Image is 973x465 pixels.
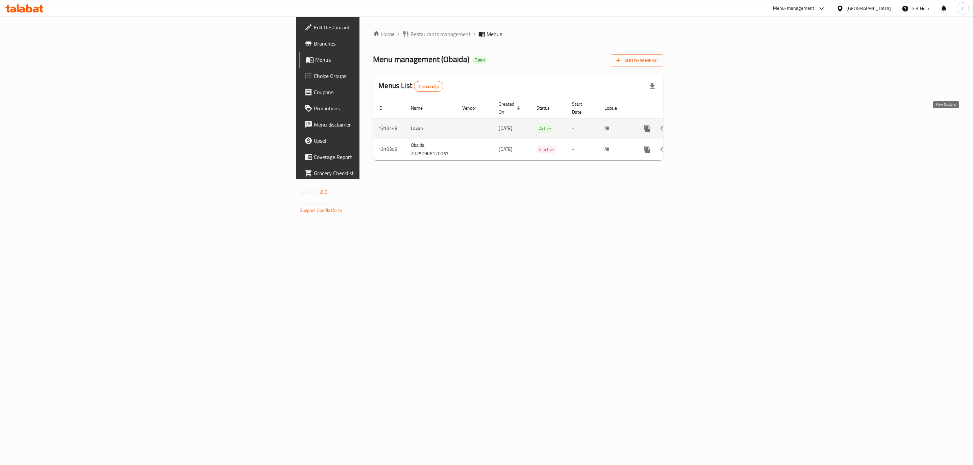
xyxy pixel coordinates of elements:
[314,72,453,80] span: Choice Groups
[567,139,599,160] td: -
[314,120,453,129] span: Menu disclaimer
[473,30,476,38] li: /
[299,133,459,149] a: Upsell
[499,124,513,133] span: [DATE]
[299,84,459,100] a: Coupons
[314,104,453,112] span: Promotions
[962,5,963,12] span: l
[472,56,488,64] div: Open
[299,35,459,52] a: Branches
[314,169,453,177] span: Grocery Checklist
[314,153,453,161] span: Coverage Report
[299,52,459,68] a: Menus
[639,141,655,158] button: more
[567,118,599,139] td: -
[299,165,459,181] a: Grocery Checklist
[299,116,459,133] a: Menu disclaimer
[611,54,663,67] button: Add New Menu
[314,39,453,48] span: Branches
[773,4,815,12] div: Menu-management
[300,188,316,196] span: Version:
[373,30,663,38] nav: breadcrumb
[639,120,655,137] button: more
[314,88,453,96] span: Coupons
[414,83,443,90] span: 2 record(s)
[499,100,523,116] span: Created On
[644,78,660,94] div: Export file
[299,19,459,35] a: Edit Restaurant
[537,146,557,154] span: Inactive
[378,81,443,92] h2: Menus List
[599,139,634,160] td: All
[314,137,453,145] span: Upsell
[299,68,459,84] a: Choice Groups
[315,56,453,64] span: Menus
[414,81,443,92] div: Total records count
[299,149,459,165] a: Coverage Report
[373,98,709,160] table: enhanced table
[537,125,554,133] span: Active
[655,120,672,137] button: Change Status
[655,141,672,158] button: Change Status
[487,30,502,38] span: Menus
[572,100,591,116] span: Start Date
[599,118,634,139] td: All
[616,56,658,65] span: Add New Menu
[317,188,328,196] span: 1.0.0
[604,104,626,112] span: Locale
[472,57,488,63] span: Open
[846,5,891,12] div: [GEOGRAPHIC_DATA]
[300,206,343,215] a: Support.OpsPlatform
[411,104,431,112] span: Name
[300,199,331,208] span: Get support on:
[299,100,459,116] a: Promotions
[537,104,558,112] span: Status
[499,145,513,154] span: [DATE]
[314,23,453,31] span: Edit Restaurant
[378,104,391,112] span: ID
[462,104,485,112] span: Vendor
[634,98,709,118] th: Actions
